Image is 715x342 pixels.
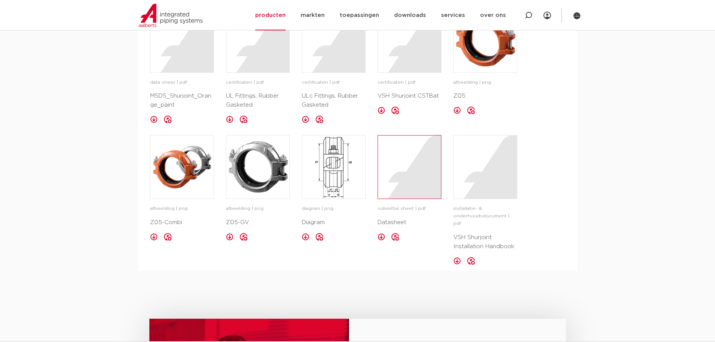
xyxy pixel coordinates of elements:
[302,205,366,212] p: diagram | png
[226,205,290,212] p: afbeelding | png
[226,92,290,110] p: UL Fittings, Rubber Gasketed
[150,92,214,110] p: MSDS_Shurjoint_Orange_paint
[150,205,214,212] p: afbeelding | png
[302,79,366,86] p: certificaten | pdf
[453,205,517,227] p: installatie- & onderhoudsdocument | pdf
[226,136,289,199] img: image for Z05-GV
[378,79,441,86] p: certificaten | pdf
[226,135,290,199] a: image for Z05-GV
[151,136,214,199] img: image for Z05-Combi
[150,79,214,86] p: data sheet | pdf
[378,92,441,101] p: VSH Shurjoint CSTBat
[226,79,290,86] p: certificaten | pdf
[302,92,366,110] p: ULc Fittings, Rubber Gasketed
[453,233,517,251] p: VSH Shurjoint Installation Handbook
[378,205,441,212] p: submittal sheet | pdf
[454,9,517,72] img: image for Z05
[302,218,366,227] p: Diagram
[378,218,441,227] p: Datasheet
[226,218,290,227] p: Z05-GV
[150,135,214,199] a: image for Z05-Combi
[302,135,366,199] a: image for Diagram
[302,136,365,199] img: image for Diagram
[453,92,517,101] p: Z05
[453,79,517,86] p: afbeelding | png
[150,218,214,227] p: Z05-Combi
[453,9,517,73] a: image for Z05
